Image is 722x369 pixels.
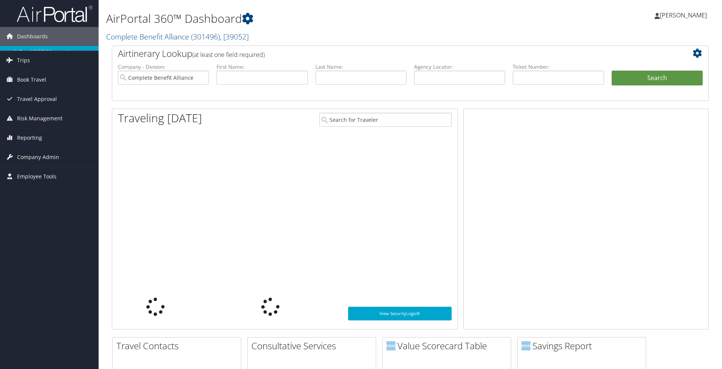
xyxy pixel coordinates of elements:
[17,5,93,23] img: airportal-logo.png
[612,71,703,86] button: Search
[348,307,452,320] a: View SecurityLogic®
[521,341,531,350] img: domo-logo.png
[118,63,209,71] label: Company - Division:
[116,339,241,352] h2: Travel Contacts
[17,51,30,70] span: Trips
[220,32,249,42] span: , [ 39052 ]
[17,70,46,89] span: Book Travel
[106,32,249,42] a: Complete Benefit Alliance
[17,90,57,109] span: Travel Approval
[17,148,59,167] span: Company Admin
[655,4,714,27] a: [PERSON_NAME]
[414,63,505,71] label: Agency Locator:
[319,113,452,127] input: Search for Traveler
[17,167,57,186] span: Employee Tools
[17,27,48,46] span: Dashboards
[386,341,396,350] img: domo-logo.png
[118,47,653,60] h2: Airtinerary Lookup
[192,50,265,59] span: (at least one field required)
[521,339,646,352] h2: Savings Report
[217,63,308,71] label: First Name:
[251,339,376,352] h2: Consultative Services
[118,110,202,126] h1: Traveling [DATE]
[315,63,407,71] label: Last Name:
[660,11,707,19] span: [PERSON_NAME]
[106,11,512,27] h1: AirPortal 360™ Dashboard
[191,32,220,42] span: ( 301496 )
[513,63,604,71] label: Ticket Number:
[386,339,511,352] h2: Value Scorecard Table
[17,128,42,147] span: Reporting
[17,109,63,128] span: Risk Management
